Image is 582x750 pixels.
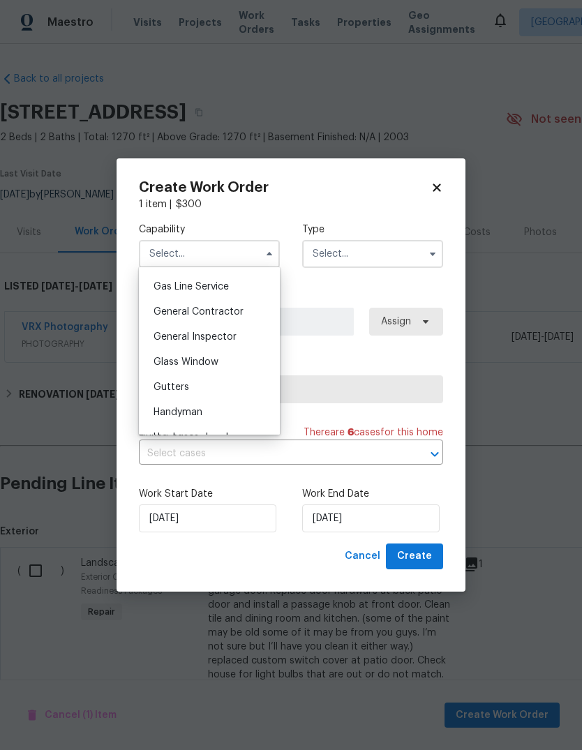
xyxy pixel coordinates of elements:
[154,307,244,317] span: General Contractor
[339,543,386,569] button: Cancel
[304,426,443,440] span: There are case s for this home
[154,433,256,442] span: Hardscape Landscape
[261,246,278,262] button: Hide options
[139,487,280,501] label: Work Start Date
[139,240,280,268] input: Select...
[139,504,276,532] input: M/D/YYYY
[151,382,431,396] span: Select trade partner
[139,443,404,465] input: Select cases
[154,282,229,292] span: Gas Line Service
[139,290,443,304] label: Work Order Manager
[302,223,443,237] label: Type
[348,428,354,437] span: 6
[154,382,189,392] span: Gutters
[139,181,431,195] h2: Create Work Order
[386,543,443,569] button: Create
[176,200,202,209] span: $ 300
[139,358,443,372] label: Trade Partner
[139,197,443,211] div: 1 item |
[302,487,443,501] label: Work End Date
[154,332,237,342] span: General Inspector
[397,548,432,565] span: Create
[154,357,218,367] span: Glass Window
[302,240,443,268] input: Select...
[425,444,445,464] button: Open
[154,407,202,417] span: Handyman
[345,548,380,565] span: Cancel
[424,246,441,262] button: Show options
[381,315,411,329] span: Assign
[139,223,280,237] label: Capability
[302,504,440,532] input: M/D/YYYY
